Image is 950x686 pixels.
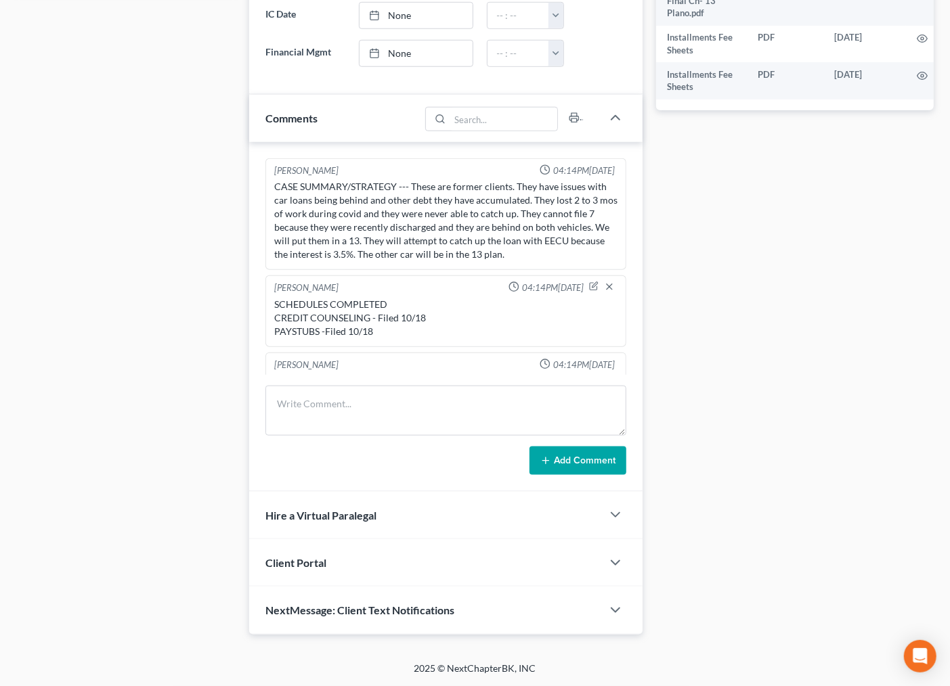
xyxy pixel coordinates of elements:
[259,2,352,29] label: IC Date
[89,662,861,686] div: 2025 © NextChapterBK, INC
[274,180,618,261] div: CASE SUMMARY/STRATEGY --- These are former clients. They have issues with car loans being behind ...
[656,62,747,99] td: Installments Fee Sheets
[259,40,352,67] label: Financial Mgmt
[360,3,472,28] a: None
[265,509,376,522] span: Hire a Virtual Paralegal
[823,26,906,63] td: [DATE]
[265,112,318,124] span: Comments
[274,164,339,177] div: [PERSON_NAME]
[553,164,615,177] span: 04:14PM[DATE]
[488,41,550,66] input: -- : --
[553,359,615,371] span: 04:14PM[DATE]
[656,26,747,63] td: Installments Fee Sheets
[904,640,936,672] div: Open Intercom Messenger
[450,108,558,131] input: Search...
[747,26,823,63] td: PDF
[747,62,823,99] td: PDF
[274,359,339,371] div: [PERSON_NAME]
[274,281,339,295] div: [PERSON_NAME]
[265,603,454,616] span: NextMessage: Client Text Notifications
[274,298,618,338] div: SCHEDULES COMPLETED CREDIT COUNSELING - Filed 10/18 PAYSTUBS -Filed 10/18
[360,41,472,66] a: None
[522,281,584,294] span: 04:14PM[DATE]
[265,556,326,569] span: Client Portal
[274,373,618,387] div: Chapter 13 Plan attached.
[823,62,906,99] td: [DATE]
[488,3,550,28] input: -- : --
[530,447,626,475] button: Add Comment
